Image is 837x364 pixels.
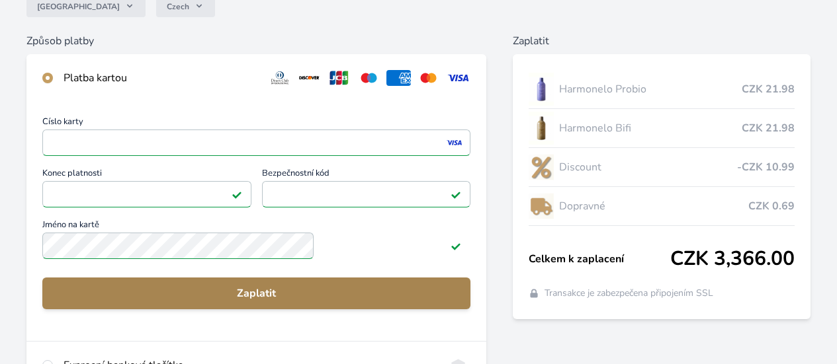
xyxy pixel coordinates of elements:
[545,287,713,300] span: Transakce je zabezpečena připojením SSL
[386,70,411,86] img: amex.svg
[742,81,795,97] span: CZK 21.98
[416,70,441,86] img: mc.svg
[529,251,670,267] span: Celkem k zaplacení
[529,73,554,106] img: CLEAN_PROBIO_se_stinem_x-lo.jpg
[737,159,795,175] span: -CZK 10.99
[64,70,257,86] div: Platba kartou
[42,233,314,259] input: Jméno na kartěPlatné pole
[742,120,795,136] span: CZK 21.98
[268,70,292,86] img: diners.svg
[559,198,748,214] span: Dopravné
[559,81,742,97] span: Harmonelo Probio
[26,33,486,49] h6: Způsob platby
[670,247,795,271] span: CZK 3,366.00
[446,70,470,86] img: visa.svg
[42,277,470,309] button: Zaplatit
[513,33,811,49] h6: Zaplatit
[529,112,554,145] img: CLEAN_BIFI_se_stinem_x-lo.jpg
[37,1,120,12] span: [GEOGRAPHIC_DATA]
[232,189,242,200] img: Platné pole
[53,285,460,301] span: Zaplatit
[48,185,245,203] iframe: Iframe pro datum vypršení platnosti
[559,159,737,175] span: Discount
[297,70,322,86] img: discover.svg
[42,169,251,181] span: Konec platnosti
[445,137,463,149] img: visa
[48,133,464,152] iframe: Iframe pro číslo karty
[559,120,742,136] span: Harmonelo Bifi
[42,221,470,233] span: Jméno na kartě
[268,185,465,203] iframe: Iframe pro bezpečnostní kód
[451,240,461,251] img: Platné pole
[529,190,554,223] img: delivery-lo.png
[327,70,351,86] img: jcb.svg
[451,189,461,200] img: Platné pole
[167,1,189,12] span: Czech
[42,118,470,129] span: Číslo karty
[529,151,554,184] img: discount-lo.png
[357,70,381,86] img: maestro.svg
[262,169,471,181] span: Bezpečnostní kód
[748,198,795,214] span: CZK 0.69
